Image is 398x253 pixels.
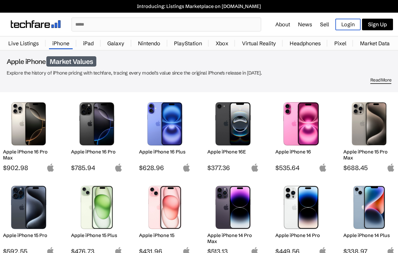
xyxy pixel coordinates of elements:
[343,164,395,172] span: $688.45
[207,232,259,244] h2: Apple iPhone 14 Pro Max
[275,164,327,172] span: $535.64
[139,164,191,172] span: $628.96
[370,77,391,84] span: Read More
[182,163,191,172] img: apple-logo
[68,99,125,172] a: iPhone 16 Pro Apple iPhone 16 Pro $785.94 apple-logo
[71,232,123,238] h2: Apple iPhone 15 Plus
[5,37,42,50] a: Live Listings
[341,99,398,172] a: iPhone 15 Pro Max Apple iPhone 15 Pro Max $688.45 apple-logo
[212,37,232,50] a: Xbox
[139,149,191,155] h2: Apple iPhone 16 Plus
[212,186,254,229] img: iPhone 14 Pro Max
[7,69,391,77] p: Explore the history of iPhone pricing with techfare, tracing every model's value since the origin...
[362,19,393,30] a: Sign Up
[49,37,73,50] a: iPhone
[80,37,97,50] a: iPad
[139,232,191,238] h2: Apple iPhone 15
[7,57,391,66] h1: Apple iPhone
[76,102,118,145] img: iPhone 16 Pro
[207,149,259,155] h2: Apple iPhone 16E
[11,20,61,28] img: techfare logo
[331,37,350,50] a: Pixel
[272,99,330,172] a: iPhone 16 Apple iPhone 16 $535.64 apple-logo
[343,232,395,238] h2: Apple iPhone 14 Plus
[3,164,55,172] span: $902.98
[71,164,123,172] span: $785.94
[171,37,205,50] a: PlayStation
[343,149,395,161] h2: Apple iPhone 15 Pro Max
[348,102,390,145] img: iPhone 15 Pro Max
[204,99,262,172] a: iPhone 16E Apple iPhone 16E $377.36 apple-logo
[207,164,259,172] span: $377.36
[286,37,324,50] a: Headphones
[104,37,128,50] a: Galaxy
[8,102,50,145] img: iPhone 16 Pro Max
[357,37,393,50] a: Market Data
[114,163,123,172] img: apple-logo
[275,232,327,238] h2: Apple iPhone 14 Pro
[280,186,322,229] img: iPhone 14 Pro
[320,21,329,28] a: Sell
[335,19,361,30] a: Login
[212,102,254,145] img: iPhone 16E
[76,186,118,229] img: iPhone 15 Plus
[7,77,391,83] div: Read More
[298,21,312,28] a: News
[275,21,290,28] a: About
[280,102,322,145] img: iPhone 16
[348,186,390,229] img: iPhone 14 Plus
[3,149,55,161] h2: Apple iPhone 16 Pro Max
[3,3,395,9] a: Introducing: Listings Marketplace on [DOMAIN_NAME]
[46,56,96,67] span: Market Values
[46,163,55,172] img: apple-logo
[8,186,50,229] img: iPhone 15 Pro
[239,37,279,50] a: Virtual Reality
[3,232,55,238] h2: Apple iPhone 15 Pro
[251,163,259,172] img: apple-logo
[144,102,186,145] img: iPhone 16 Plus
[387,163,395,172] img: apple-logo
[71,149,123,155] h2: Apple iPhone 16 Pro
[135,37,164,50] a: Nintendo
[136,99,194,172] a: iPhone 16 Plus Apple iPhone 16 Plus $628.96 apple-logo
[275,149,327,155] h2: Apple iPhone 16
[144,186,186,229] img: iPhone 15
[319,163,327,172] img: apple-logo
